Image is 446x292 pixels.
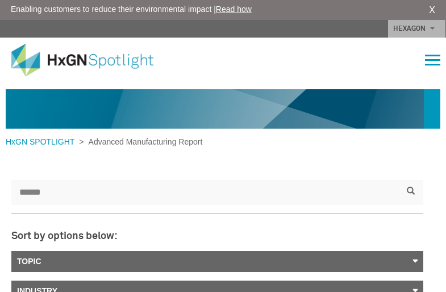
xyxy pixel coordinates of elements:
span: Enabling customers to reduce their environmental impact | [11,3,252,15]
a: HEXAGON [388,20,445,38]
img: HxGN Spotlight [11,44,170,77]
a: Topic [11,251,423,272]
h3: Sort by options below: [11,231,423,242]
a: HxGN SPOTLIGHT [6,137,79,146]
a: Read how [216,5,252,14]
div: > [6,136,202,148]
span: Advanced Manufacturing Report [84,137,203,146]
a: X [429,3,435,17]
